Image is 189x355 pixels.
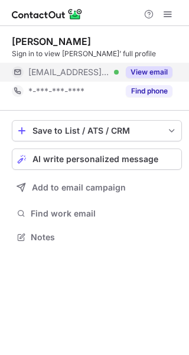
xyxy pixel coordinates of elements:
span: Add to email campaign [32,183,126,192]
div: [PERSON_NAME] [12,35,91,47]
button: Reveal Button [126,85,172,97]
span: [EMAIL_ADDRESS][DOMAIN_NAME] [28,67,110,78]
span: Notes [31,232,177,243]
span: AI write personalized message [32,154,158,164]
button: Find work email [12,205,182,222]
button: AI write personalized message [12,149,182,170]
button: Notes [12,229,182,246]
button: Reveal Button [126,66,172,78]
button: save-profile-one-click [12,120,182,141]
span: Find work email [31,208,177,219]
button: Add to email campaign [12,177,182,198]
div: Save to List / ATS / CRM [32,126,161,135]
div: Sign in to view [PERSON_NAME]’ full profile [12,49,182,59]
img: ContactOut v5.3.10 [12,7,83,21]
